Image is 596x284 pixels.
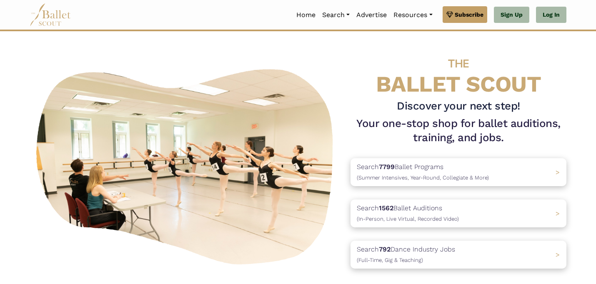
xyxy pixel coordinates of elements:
[357,244,455,265] p: Search Dance Industry Jobs
[556,209,560,217] span: >
[351,48,566,96] h4: BALLET SCOUT
[357,257,423,263] span: (Full-Time, Gig & Teaching)
[556,168,560,176] span: >
[379,204,393,212] b: 1562
[353,6,390,24] a: Advertise
[357,203,459,224] p: Search Ballet Auditions
[293,6,319,24] a: Home
[351,199,566,227] a: Search1562Ballet Auditions(In-Person, Live Virtual, Recorded Video) >
[448,57,469,70] span: THE
[357,216,459,222] span: (In-Person, Live Virtual, Recorded Video)
[351,117,566,145] h1: Your one-stop shop for ballet auditions, training, and jobs.
[379,163,395,171] b: 7799
[455,10,483,19] span: Subscribe
[351,158,566,186] a: Search7799Ballet Programs(Summer Intensives, Year-Round, Collegiate & More)>
[536,7,566,23] a: Log In
[30,60,344,269] img: A group of ballerinas talking to each other in a ballet studio
[357,174,489,181] span: (Summer Intensives, Year-Round, Collegiate & More)
[443,6,487,23] a: Subscribe
[351,241,566,269] a: Search792Dance Industry Jobs(Full-Time, Gig & Teaching) >
[556,251,560,259] span: >
[446,10,453,19] img: gem.svg
[379,245,391,253] b: 792
[319,6,353,24] a: Search
[390,6,436,24] a: Resources
[357,162,489,183] p: Search Ballet Programs
[351,99,566,113] h3: Discover your next step!
[494,7,529,23] a: Sign Up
